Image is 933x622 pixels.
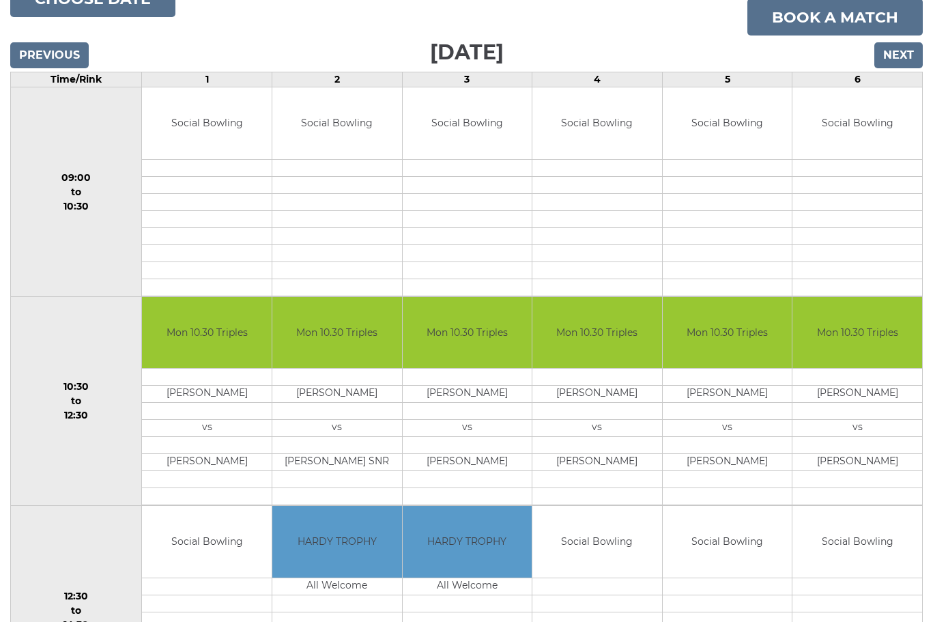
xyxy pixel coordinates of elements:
[272,420,402,437] td: vs
[792,454,922,471] td: [PERSON_NAME]
[532,454,662,471] td: [PERSON_NAME]
[403,386,532,403] td: [PERSON_NAME]
[272,506,402,578] td: HARDY TROPHY
[403,454,532,471] td: [PERSON_NAME]
[792,297,922,369] td: Mon 10.30 Triples
[403,506,532,578] td: HARDY TROPHY
[272,87,402,159] td: Social Bowling
[532,506,662,578] td: Social Bowling
[403,578,532,595] td: All Welcome
[272,297,402,369] td: Mon 10.30 Triples
[272,454,402,471] td: [PERSON_NAME] SNR
[272,72,403,87] td: 2
[663,506,792,578] td: Social Bowling
[874,42,923,68] input: Next
[142,420,272,437] td: vs
[142,506,272,578] td: Social Bowling
[403,420,532,437] td: vs
[662,72,792,87] td: 5
[142,87,272,159] td: Social Bowling
[792,386,922,403] td: [PERSON_NAME]
[142,454,272,471] td: [PERSON_NAME]
[663,386,792,403] td: [PERSON_NAME]
[532,72,663,87] td: 4
[272,386,402,403] td: [PERSON_NAME]
[272,578,402,595] td: All Welcome
[532,297,662,369] td: Mon 10.30 Triples
[663,297,792,369] td: Mon 10.30 Triples
[403,297,532,369] td: Mon 10.30 Triples
[532,87,662,159] td: Social Bowling
[792,72,923,87] td: 6
[663,420,792,437] td: vs
[792,87,922,159] td: Social Bowling
[403,87,532,159] td: Social Bowling
[11,296,142,506] td: 10:30 to 12:30
[11,87,142,297] td: 09:00 to 10:30
[663,87,792,159] td: Social Bowling
[142,386,272,403] td: [PERSON_NAME]
[10,42,89,68] input: Previous
[532,420,662,437] td: vs
[142,72,272,87] td: 1
[142,297,272,369] td: Mon 10.30 Triples
[792,420,922,437] td: vs
[792,506,922,578] td: Social Bowling
[11,72,142,87] td: Time/Rink
[532,386,662,403] td: [PERSON_NAME]
[402,72,532,87] td: 3
[663,454,792,471] td: [PERSON_NAME]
